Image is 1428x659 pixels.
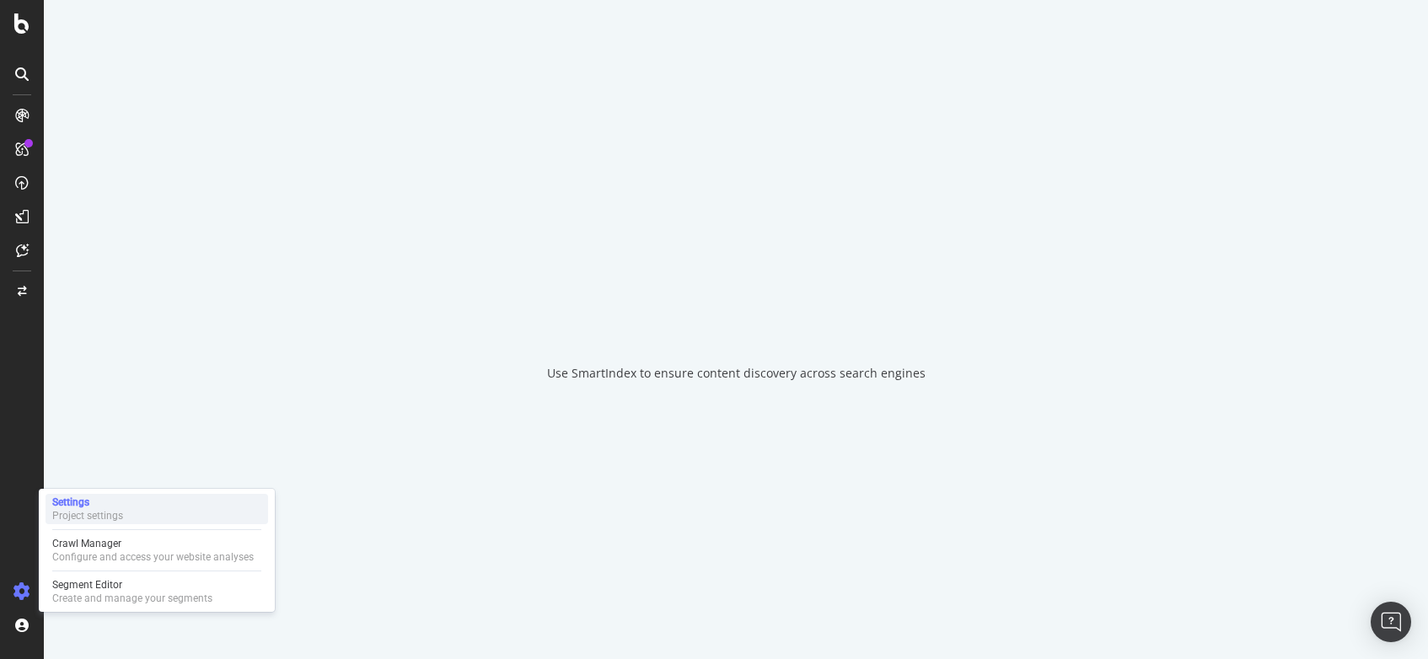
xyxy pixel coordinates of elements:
div: animation [675,277,797,338]
div: Settings [52,496,123,509]
div: Crawl Manager [52,537,254,550]
div: Use SmartIndex to ensure content discovery across search engines [547,365,926,382]
div: Configure and access your website analyses [52,550,254,564]
div: Project settings [52,509,123,522]
div: Segment Editor [52,578,212,592]
div: Create and manage your segments [52,592,212,605]
a: Crawl ManagerConfigure and access your website analyses [46,535,268,565]
div: Open Intercom Messenger [1371,602,1411,642]
a: Segment EditorCreate and manage your segments [46,576,268,607]
a: SettingsProject settings [46,494,268,524]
